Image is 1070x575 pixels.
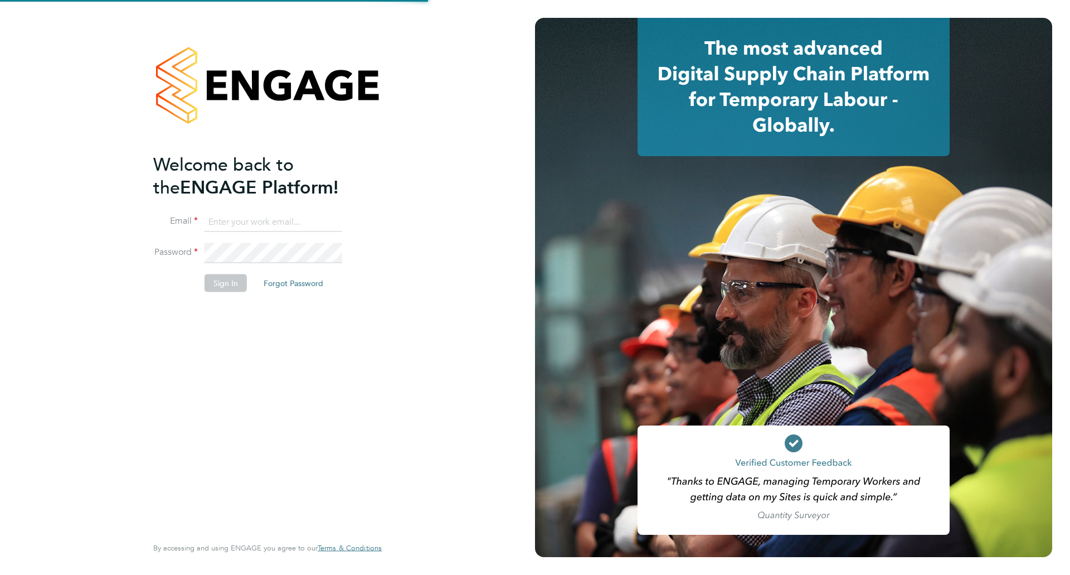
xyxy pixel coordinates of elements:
h2: ENGAGE Platform! [153,153,371,199]
a: Terms & Conditions [318,544,382,553]
button: Forgot Password [255,274,332,292]
span: By accessing and using ENGAGE you agree to our [153,543,382,553]
button: Sign In [205,274,247,292]
input: Enter your work email... [205,212,342,232]
label: Email [153,215,198,227]
span: Welcome back to the [153,153,294,198]
label: Password [153,247,198,258]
